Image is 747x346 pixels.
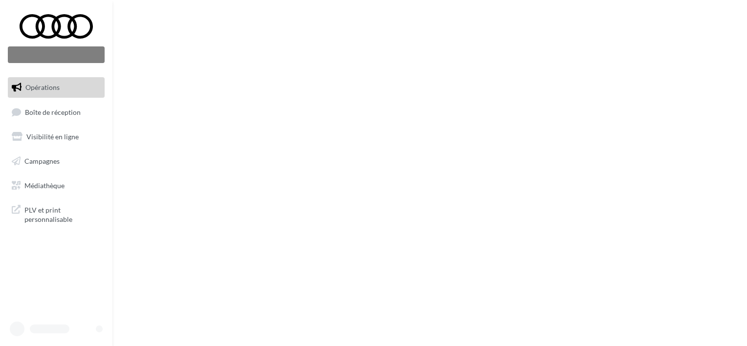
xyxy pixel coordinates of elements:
[24,157,60,165] span: Campagnes
[6,102,107,123] a: Boîte de réception
[24,203,101,224] span: PLV et print personnalisable
[8,46,105,63] div: Nouvelle campagne
[25,108,81,116] span: Boîte de réception
[6,151,107,172] a: Campagnes
[6,199,107,228] a: PLV et print personnalisable
[6,175,107,196] a: Médiathèque
[24,181,65,189] span: Médiathèque
[26,132,79,141] span: Visibilité en ligne
[25,83,60,91] span: Opérations
[6,77,107,98] a: Opérations
[6,127,107,147] a: Visibilité en ligne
